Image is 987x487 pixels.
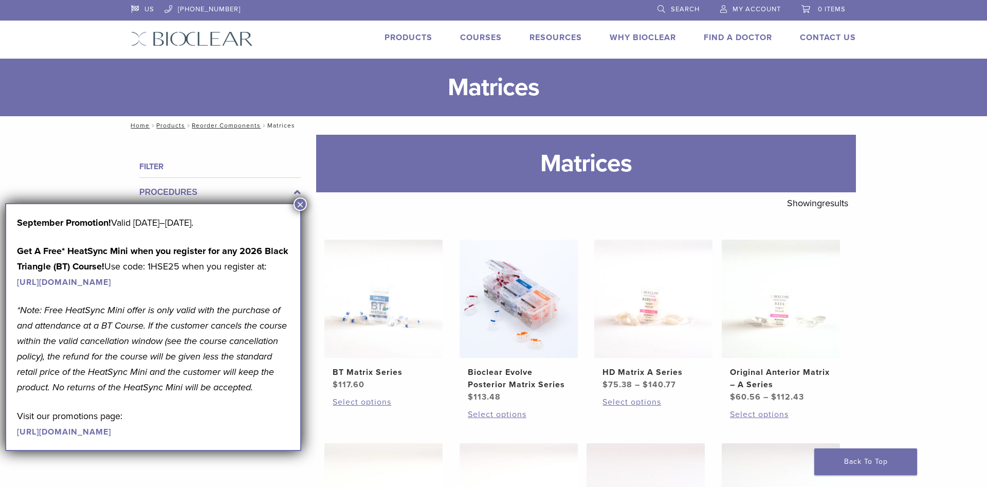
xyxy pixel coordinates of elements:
em: *Note: Free HeatSync Mini offer is only valid with the purchase of and attendance at a BT Course.... [17,304,287,393]
span: / [150,123,156,128]
span: $ [643,380,648,390]
span: / [261,123,267,128]
span: My Account [733,5,781,13]
a: Courses [460,32,502,43]
span: $ [333,380,338,390]
a: Find A Doctor [704,32,772,43]
a: Resources [529,32,582,43]
span: $ [468,392,473,402]
a: BT Matrix SeriesBT Matrix Series $117.60 [324,240,444,391]
h2: Bioclear Evolve Posterior Matrix Series [468,366,570,391]
strong: Get A Free* HeatSync Mini when you register for any 2026 Black Triangle (BT) Course! [17,245,288,272]
h4: Filter [139,160,301,173]
a: Select options for “BT Matrix Series” [333,396,434,408]
a: Original Anterior Matrix - A SeriesOriginal Anterior Matrix – A Series [721,240,841,403]
strong: September Promotion! [17,217,111,228]
bdi: 117.60 [333,380,364,390]
span: $ [771,392,777,402]
label: Procedures [139,186,301,199]
a: [URL][DOMAIN_NAME] [17,277,111,287]
bdi: 113.48 [468,392,501,402]
img: Bioclear Evolve Posterior Matrix Series [460,240,578,358]
span: – [763,392,769,402]
a: Reorder Components [192,122,261,129]
h1: Matrices [316,135,856,192]
span: – [635,380,640,390]
p: Visit our promotions page: [17,408,289,439]
a: Products [156,122,185,129]
a: HD Matrix A SeriesHD Matrix A Series [594,240,714,391]
h2: BT Matrix Series [333,366,434,378]
img: HD Matrix A Series [594,240,712,358]
span: 0 items [818,5,846,13]
a: Home [127,122,150,129]
a: [URL][DOMAIN_NAME] [17,427,111,437]
img: Bioclear [131,31,253,46]
bdi: 75.38 [602,380,632,390]
span: / [185,123,192,128]
a: Select options for “HD Matrix A Series” [602,396,704,408]
nav: Matrices [123,116,864,135]
p: Showing results [787,192,848,214]
a: Why Bioclear [610,32,676,43]
bdi: 140.77 [643,380,676,390]
span: Search [671,5,700,13]
p: Use code: 1HSE25 when you register at: [17,243,289,290]
button: Close [294,197,307,211]
a: Products [385,32,432,43]
a: Select options for “Bioclear Evolve Posterior Matrix Series” [468,408,570,421]
img: BT Matrix Series [324,240,443,358]
img: Original Anterior Matrix - A Series [722,240,840,358]
a: Back To Top [814,448,917,475]
a: Select options for “Original Anterior Matrix - A Series” [730,408,832,421]
a: Contact Us [800,32,856,43]
p: Valid [DATE]–[DATE]. [17,215,289,230]
span: $ [602,380,608,390]
bdi: 112.43 [771,392,804,402]
a: Bioclear Evolve Posterior Matrix SeriesBioclear Evolve Posterior Matrix Series $113.48 [459,240,579,403]
span: $ [730,392,736,402]
h2: Original Anterior Matrix – A Series [730,366,832,391]
bdi: 60.56 [730,392,761,402]
h2: HD Matrix A Series [602,366,704,378]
